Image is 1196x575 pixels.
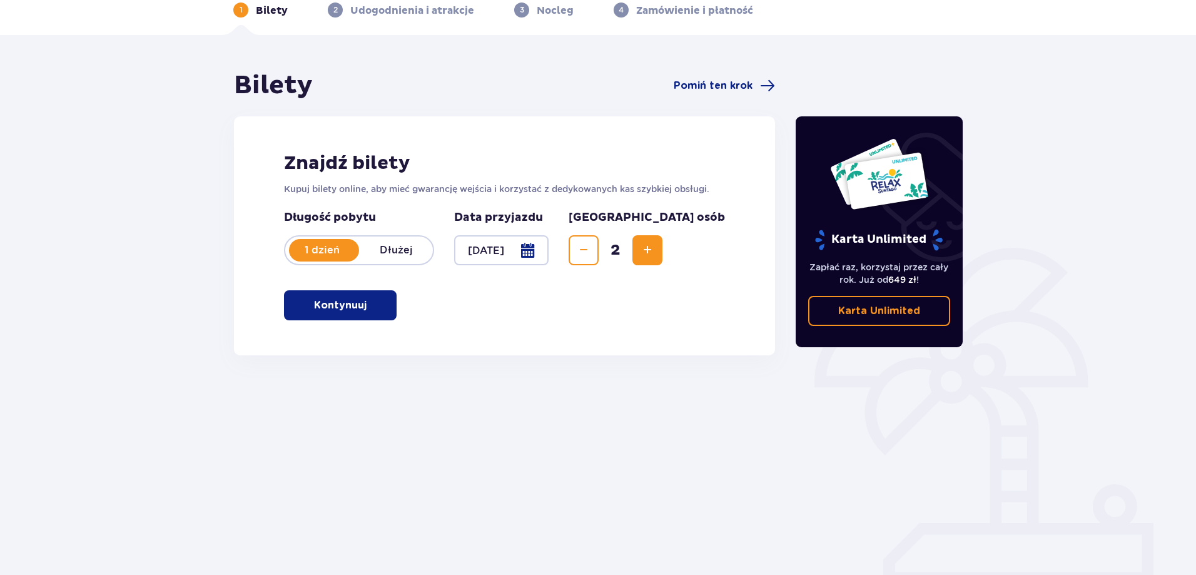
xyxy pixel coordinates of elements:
[814,229,944,251] p: Karta Unlimited
[314,298,367,312] p: Kontynuuj
[284,290,397,320] button: Kontynuuj
[240,4,243,16] p: 1
[284,210,434,225] p: Długość pobytu
[359,243,433,257] p: Dłużej
[569,210,725,225] p: [GEOGRAPHIC_DATA] osób
[285,243,359,257] p: 1 dzień
[569,235,599,265] button: Decrease
[350,4,474,18] p: Udogodnienia i atrakcje
[674,78,775,93] a: Pomiń ten krok
[632,235,662,265] button: Increase
[888,275,916,285] span: 649 zł
[619,4,624,16] p: 4
[674,79,753,93] span: Pomiń ten krok
[520,4,524,16] p: 3
[601,241,630,260] span: 2
[808,296,951,326] a: Karta Unlimited
[284,183,725,195] p: Kupuj bilety online, aby mieć gwarancję wejścia i korzystać z dedykowanych kas szybkiej obsługi.
[333,4,338,16] p: 2
[256,4,288,18] p: Bilety
[454,210,543,225] p: Data przyjazdu
[537,4,574,18] p: Nocleg
[636,4,753,18] p: Zamówienie i płatność
[234,70,313,101] h1: Bilety
[808,261,951,286] p: Zapłać raz, korzystaj przez cały rok. Już od !
[284,151,725,175] h2: Znajdź bilety
[838,304,920,318] p: Karta Unlimited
